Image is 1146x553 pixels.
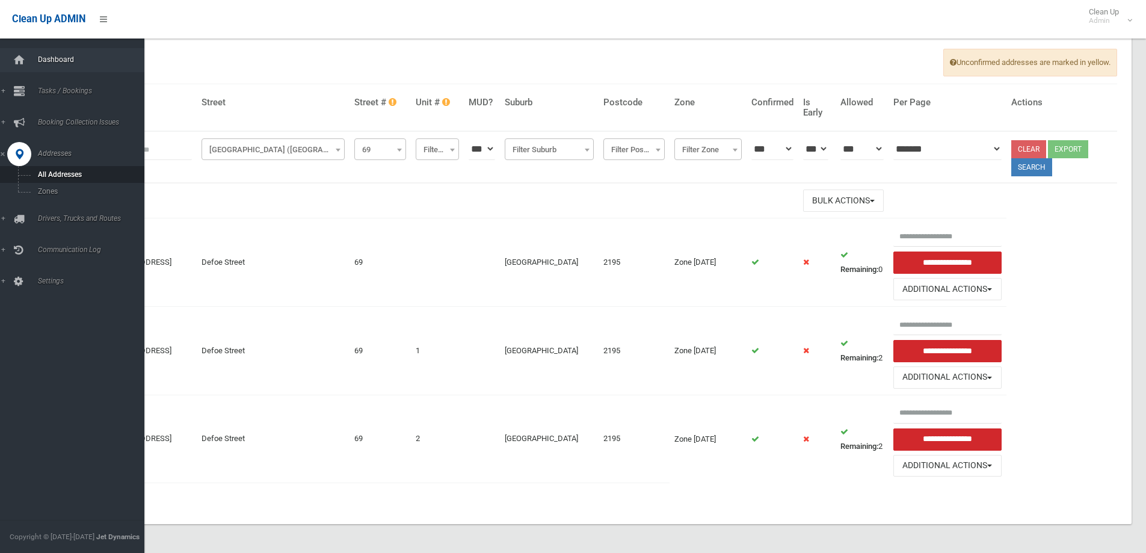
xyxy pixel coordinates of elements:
td: 2 [411,395,464,483]
h4: Suburb [505,97,594,108]
span: Defoe Street (WILEY PARK) [202,138,344,160]
td: Zone [DATE] [670,395,747,483]
h4: Postcode [603,97,665,108]
span: All Addresses [34,170,143,179]
span: Booking Collection Issues [34,118,153,126]
span: Clean Up ADMIN [12,13,85,25]
span: Filter Zone [677,141,739,158]
td: 2 [836,307,889,395]
h4: Address [102,97,192,108]
td: 1 [411,307,464,395]
td: Defoe Street [197,395,349,483]
button: Search [1011,158,1052,176]
span: Filter Postcode [603,138,665,160]
span: Defoe Street (WILEY PARK) [205,141,341,158]
button: Export [1048,140,1088,158]
h4: Allowed [840,97,884,108]
span: 69 [357,141,403,158]
td: [GEOGRAPHIC_DATA] [500,395,599,483]
span: 69 [354,138,406,160]
td: 2 [836,395,889,483]
h4: Actions [1011,97,1112,108]
span: Filter Zone [674,138,742,160]
td: 69 [350,218,411,307]
span: Dashboard [34,55,153,64]
h4: Street [202,97,344,108]
td: 0 [836,218,889,307]
td: Zone [DATE] [670,218,747,307]
strong: Remaining: [840,265,878,274]
td: 2195 [599,395,670,483]
a: Clear [1011,140,1046,158]
span: Unconfirmed addresses are marked in yellow. [943,49,1117,76]
button: Additional Actions [893,366,1002,389]
span: Filter Suburb [505,138,594,160]
td: 2195 [599,218,670,307]
td: [GEOGRAPHIC_DATA] [500,218,599,307]
span: Filter Postcode [606,141,662,158]
button: Additional Actions [893,455,1002,477]
span: Drivers, Trucks and Routes [34,214,153,223]
span: Filter Unit # [419,141,456,158]
small: Admin [1089,16,1119,25]
h4: Per Page [893,97,1002,108]
h4: MUD? [469,97,495,108]
td: 2195 [599,307,670,395]
span: Settings [34,277,153,285]
span: Communication Log [34,246,153,254]
span: Addresses [34,149,153,158]
h4: Is Early [803,97,831,117]
h4: Unit # [416,97,459,108]
span: Clean Up [1083,7,1131,25]
span: Copyright © [DATE]-[DATE] [10,533,94,541]
span: Filter Suburb [508,141,591,158]
button: Bulk Actions [803,190,884,212]
td: Zone [DATE] [670,307,747,395]
td: Defoe Street [197,218,349,307]
strong: Remaining: [840,353,878,362]
h4: Zone [674,97,742,108]
span: Tasks / Bookings [34,87,153,95]
td: [GEOGRAPHIC_DATA] [500,307,599,395]
h4: Confirmed [751,97,793,108]
h4: Street # [354,97,406,108]
span: Filter Unit # [416,138,459,160]
span: Zones [34,187,143,196]
td: 69 [350,307,411,395]
button: Additional Actions [893,278,1002,300]
strong: Remaining: [840,442,878,451]
td: Defoe Street [197,307,349,395]
td: 69 [350,395,411,483]
strong: Jet Dynamics [96,533,140,541]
